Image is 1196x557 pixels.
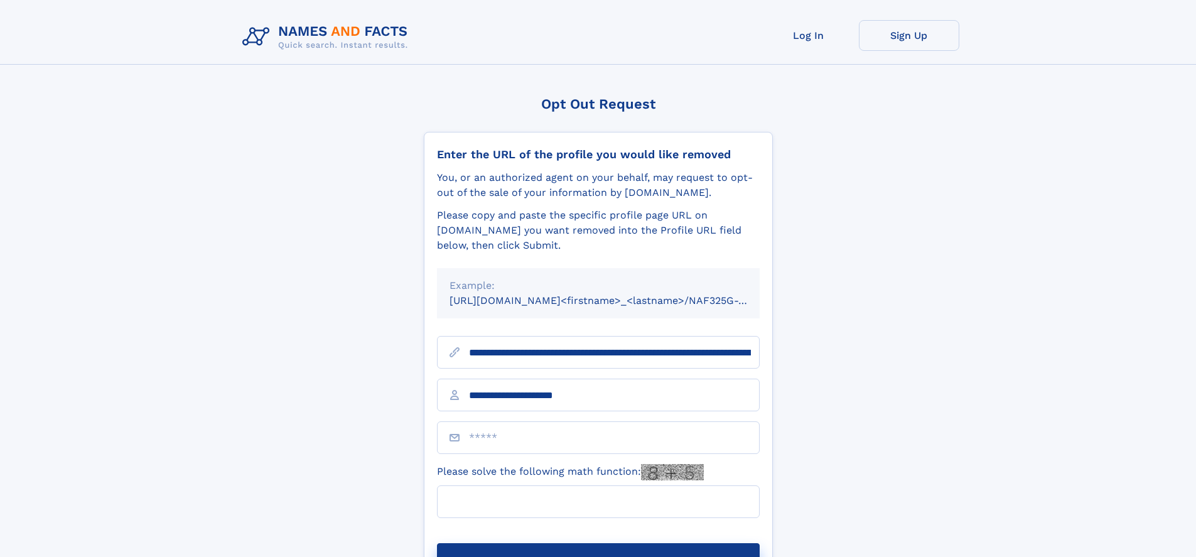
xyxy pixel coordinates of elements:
[859,20,959,51] a: Sign Up
[450,295,784,306] small: [URL][DOMAIN_NAME]<firstname>_<lastname>/NAF325G-xxxxxxxx
[437,170,760,200] div: You, or an authorized agent on your behalf, may request to opt-out of the sale of your informatio...
[437,208,760,253] div: Please copy and paste the specific profile page URL on [DOMAIN_NAME] you want removed into the Pr...
[758,20,859,51] a: Log In
[450,278,747,293] div: Example:
[424,96,773,112] div: Opt Out Request
[437,148,760,161] div: Enter the URL of the profile you would like removed
[437,464,704,480] label: Please solve the following math function:
[237,20,418,54] img: Logo Names and Facts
